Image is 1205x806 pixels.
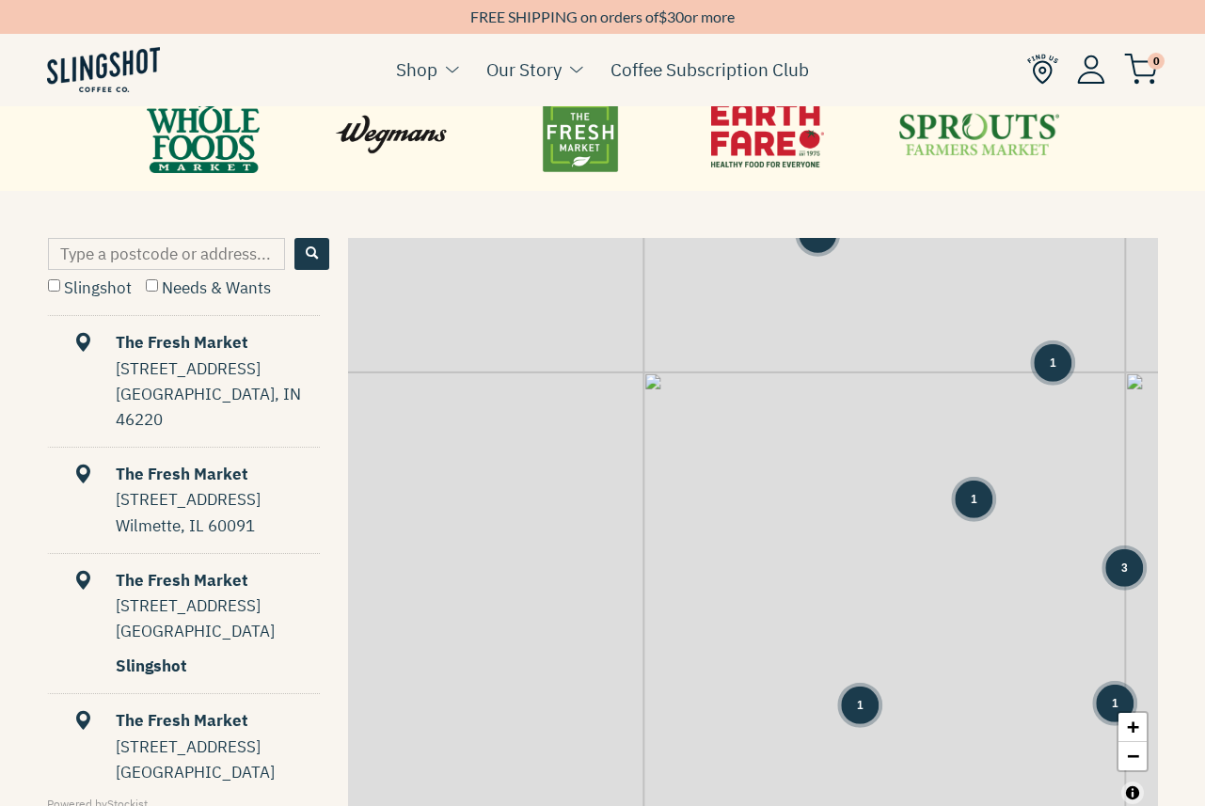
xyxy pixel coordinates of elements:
[857,697,864,714] span: 1
[50,462,320,487] div: The Fresh Market
[1124,54,1158,85] img: cart
[116,514,320,539] div: Wilmette, IL 60091
[50,708,320,734] div: The Fresh Market
[486,55,562,84] a: Our Story
[116,356,320,382] div: [STREET_ADDRESS]
[955,481,992,518] div: Group of 1 locations
[1050,355,1056,371] span: 1
[116,619,320,644] div: [GEOGRAPHIC_DATA]
[1077,55,1105,84] img: Account
[50,330,320,356] div: The Fresh Market
[610,55,809,84] a: Coffee Subscription Club
[48,279,60,292] input: Slingshot
[116,735,320,760] div: [STREET_ADDRESS]
[841,687,879,724] div: Group of 1 locations
[1148,53,1165,70] span: 0
[1124,57,1158,80] a: 0
[1118,742,1147,770] a: Zoom out
[1027,54,1058,85] img: Find Us
[1121,560,1128,577] span: 3
[48,238,285,270] input: Type a postcode or address...
[116,487,320,513] div: [STREET_ADDRESS]
[294,238,329,270] button: Search
[1096,685,1134,722] div: Group of 1 locations
[815,226,821,243] span: 3
[1118,713,1147,742] a: Zoom in
[146,277,271,298] label: Needs & Wants
[116,654,320,679] div: Slingshot
[396,55,437,84] a: Shop
[667,8,684,25] span: 30
[1112,695,1118,712] span: 1
[146,279,158,292] input: Needs & Wants
[799,215,836,253] div: Group of 3 locations
[116,593,320,619] div: [STREET_ADDRESS]
[116,760,320,785] div: [GEOGRAPHIC_DATA]
[658,8,667,25] span: $
[1105,549,1143,587] div: Group of 3 locations
[1121,782,1144,804] button: Toggle attribution
[116,382,320,433] div: [GEOGRAPHIC_DATA], IN 46220
[48,277,132,298] label: Slingshot
[971,491,977,508] span: 1
[50,568,320,593] div: The Fresh Market
[1034,344,1071,382] div: Group of 1 locations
